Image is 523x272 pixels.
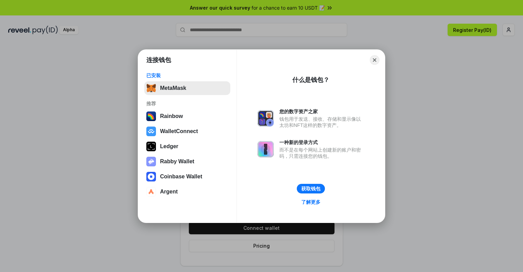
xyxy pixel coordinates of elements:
img: svg+xml,%3Csvg%20width%3D%2228%22%20height%3D%2228%22%20viewBox%3D%220%200%2028%2028%22%20fill%3D... [146,172,156,181]
img: svg+xml,%3Csvg%20fill%3D%22none%22%20height%3D%2233%22%20viewBox%3D%220%200%2035%2033%22%20width%... [146,83,156,93]
img: svg+xml,%3Csvg%20width%3D%22120%22%20height%3D%22120%22%20viewBox%3D%220%200%20120%20120%22%20fil... [146,111,156,121]
button: WalletConnect [144,125,230,138]
h1: 连接钱包 [146,56,171,64]
div: Ledger [160,143,178,150]
img: svg+xml,%3Csvg%20xmlns%3D%22http%3A%2F%2Fwww.w3.org%2F2000%2Fsvg%22%20fill%3D%22none%22%20viewBox... [257,110,274,127]
div: 一种新的登录方式 [279,139,364,145]
img: svg+xml,%3Csvg%20width%3D%2228%22%20height%3D%2228%22%20viewBox%3D%220%200%2028%2028%22%20fill%3D... [146,187,156,197]
div: MetaMask [160,85,186,91]
div: WalletConnect [160,128,198,134]
div: 您的数字资产之家 [279,108,364,115]
div: 什么是钱包？ [292,76,329,84]
button: Close [370,55,379,65]
div: Coinbase Wallet [160,174,202,180]
div: 推荐 [146,100,228,107]
div: 获取钱包 [301,186,320,192]
div: 了解更多 [301,199,320,205]
a: 了解更多 [297,198,325,206]
div: Rabby Wallet [160,158,194,165]
div: 而不是在每个网站上创建新的账户和密码，只需连接您的钱包。 [279,147,364,159]
div: 已安装 [146,72,228,79]
button: Coinbase Wallet [144,170,230,184]
div: 钱包用于发送、接收、存储和显示像以太坊和NFT这样的数字资产。 [279,116,364,128]
button: Rabby Wallet [144,155,230,168]
img: svg+xml,%3Csvg%20xmlns%3D%22http%3A%2F%2Fwww.w3.org%2F2000%2Fsvg%22%20width%3D%2228%22%20height%3... [146,142,156,151]
img: svg+xml,%3Csvg%20xmlns%3D%22http%3A%2F%2Fwww.w3.org%2F2000%2Fsvg%22%20fill%3D%22none%22%20viewBox... [146,157,156,166]
button: Rainbow [144,109,230,123]
div: Argent [160,189,178,195]
img: svg+xml,%3Csvg%20xmlns%3D%22http%3A%2F%2Fwww.w3.org%2F2000%2Fsvg%22%20fill%3D%22none%22%20viewBox... [257,141,274,157]
button: Ledger [144,140,230,153]
button: MetaMask [144,81,230,95]
div: Rainbow [160,113,183,119]
img: svg+xml,%3Csvg%20width%3D%2228%22%20height%3D%2228%22%20viewBox%3D%220%200%2028%2028%22%20fill%3D... [146,127,156,136]
button: 获取钱包 [297,184,325,193]
button: Argent [144,185,230,199]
